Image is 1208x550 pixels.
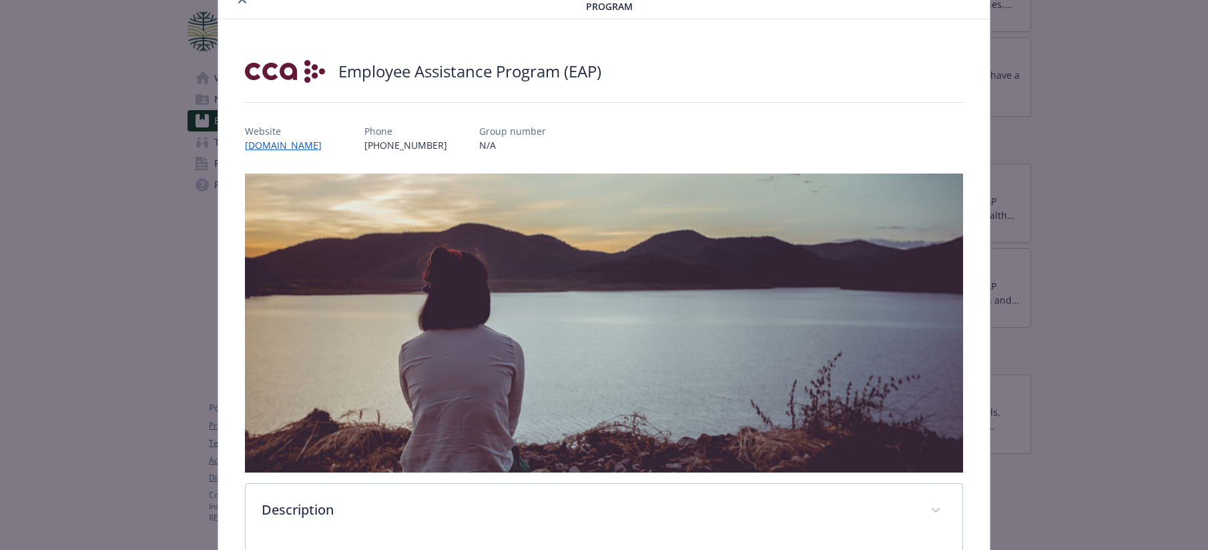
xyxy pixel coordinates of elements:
[338,60,601,83] h2: Employee Assistance Program (EAP)
[364,138,447,152] p: [PHONE_NUMBER]
[245,51,325,91] img: CCA, Inc.
[245,174,963,473] img: banner
[246,484,962,539] div: Description
[364,124,447,138] p: Phone
[479,138,546,152] p: N/A
[245,124,332,138] p: Website
[479,124,546,138] p: Group number
[262,500,914,520] p: Description
[245,139,332,152] a: [DOMAIN_NAME]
